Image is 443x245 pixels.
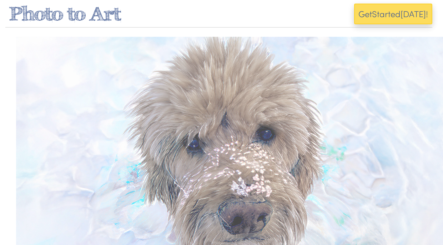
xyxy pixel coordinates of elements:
[9,2,121,25] a: Photo to Art
[358,8,372,20] span: Get
[354,4,432,24] button: GetStarted[DATE]!
[391,8,401,20] span: ed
